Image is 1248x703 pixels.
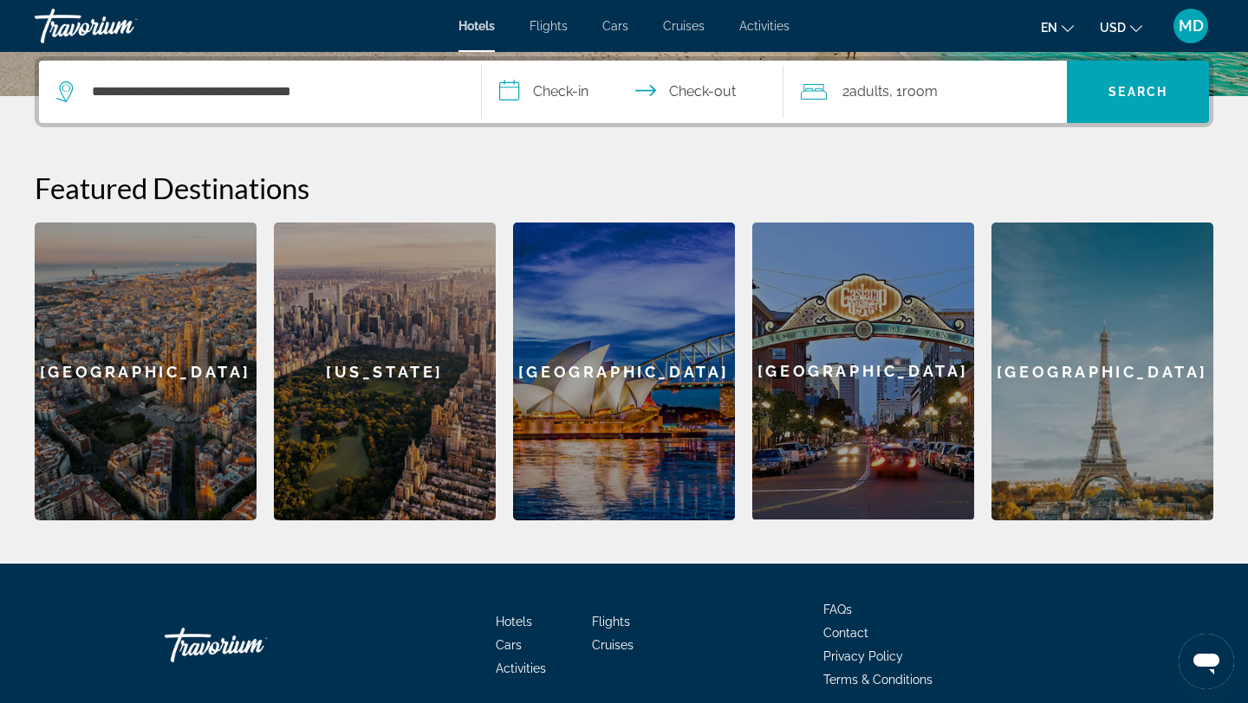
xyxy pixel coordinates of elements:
[1100,21,1126,35] span: USD
[1179,17,1204,35] span: MD
[513,223,735,520] div: [GEOGRAPHIC_DATA]
[1108,85,1167,99] span: Search
[39,61,1209,123] div: Search widget
[274,223,496,520] div: [US_STATE]
[35,223,257,520] div: [GEOGRAPHIC_DATA]
[889,80,938,104] span: , 1
[849,83,889,100] span: Adults
[823,673,933,687] a: Terms & Conditions
[496,615,532,629] a: Hotels
[991,223,1213,520] a: Paris[GEOGRAPHIC_DATA]
[592,615,630,629] a: Flights
[1179,634,1234,689] iframe: Bouton de lancement de la fenêtre de messagerie
[1041,15,1074,40] button: Change language
[1041,21,1057,35] span: en
[513,223,735,520] a: Sydney[GEOGRAPHIC_DATA]
[823,603,852,616] a: FAQs
[823,626,868,640] a: Contact
[663,19,705,33] a: Cruises
[482,61,783,123] button: Select check in and out date
[496,638,522,652] a: Cars
[35,171,1213,205] h2: Featured Destinations
[530,19,568,33] a: Flights
[783,61,1068,123] button: Travelers: 2 adults, 0 children
[274,223,496,520] a: New York[US_STATE]
[752,223,974,520] a: San Diego[GEOGRAPHIC_DATA]
[752,223,974,519] div: [GEOGRAPHIC_DATA]
[90,79,455,105] input: Search hotel destination
[902,83,938,100] span: Room
[602,19,628,33] a: Cars
[842,80,889,104] span: 2
[35,3,208,48] a: Travorium
[823,649,903,663] a: Privacy Policy
[739,19,790,33] a: Activities
[35,223,257,520] a: Barcelona[GEOGRAPHIC_DATA]
[991,223,1213,520] div: [GEOGRAPHIC_DATA]
[1168,8,1213,44] button: User Menu
[592,638,634,652] a: Cruises
[165,619,338,671] a: Go Home
[458,19,495,33] a: Hotels
[1067,61,1209,123] button: Search
[1100,15,1142,40] button: Change currency
[496,661,546,675] a: Activities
